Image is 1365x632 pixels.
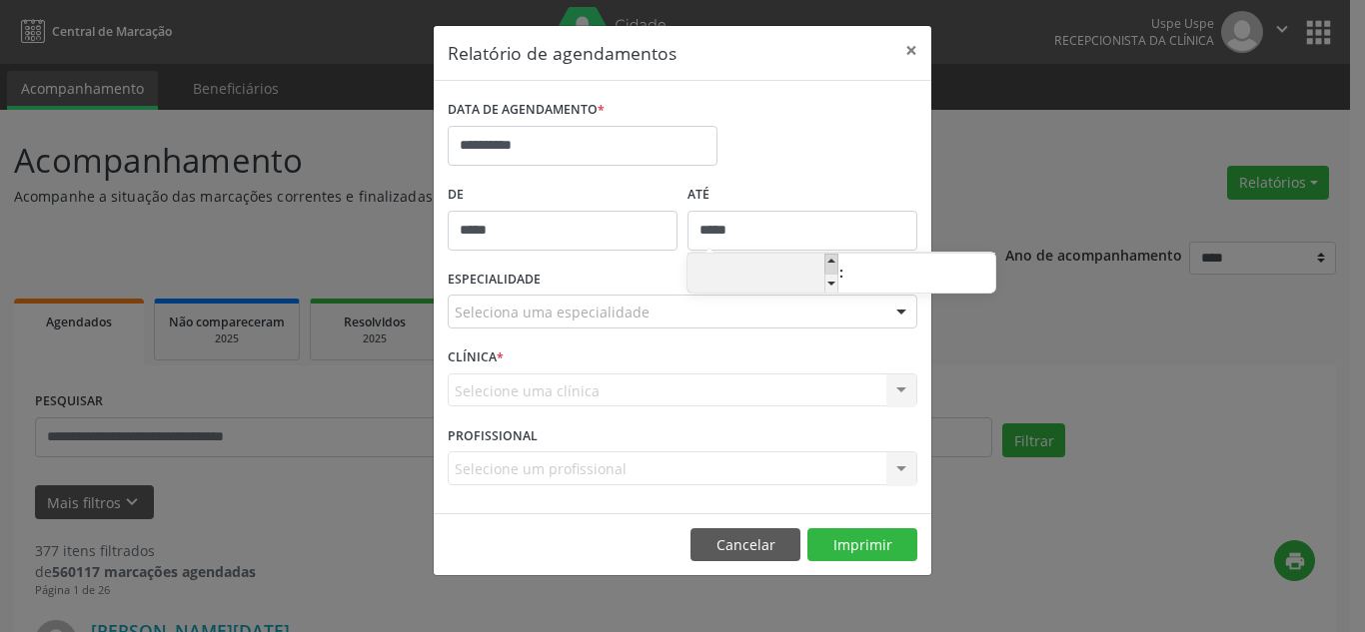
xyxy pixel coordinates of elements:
button: Cancelar [690,528,800,562]
button: Close [891,26,931,75]
label: ATÉ [687,180,917,211]
h5: Relatório de agendamentos [448,40,677,66]
label: PROFISSIONAL [448,420,538,451]
label: CLÍNICA [448,342,504,373]
span: Seleciona uma especialidade [455,302,650,322]
label: De [448,180,678,211]
span: : [838,253,844,293]
button: Imprimir [807,528,917,562]
label: DATA DE AGENDAMENTO [448,95,605,126]
input: Hour [687,255,838,295]
label: ESPECIALIDADE [448,265,541,296]
input: Minute [844,255,995,295]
